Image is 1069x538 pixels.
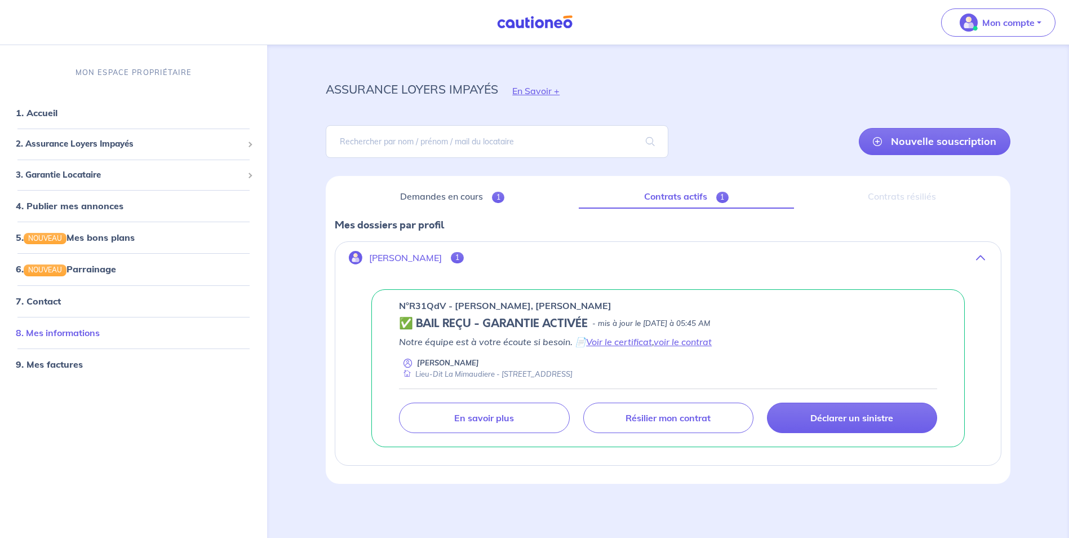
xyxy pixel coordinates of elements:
[586,336,652,347] a: Voir le certificat
[767,403,937,433] a: Déclarer un sinistre
[492,192,505,203] span: 1
[5,195,263,218] div: 4. Publier mes annonces
[5,227,263,249] div: 5.NOUVEAUMes bons plans
[982,16,1035,29] p: Mon compte
[369,253,442,263] p: [PERSON_NAME]
[454,412,514,424] p: En savoir plus
[451,252,464,263] span: 1
[493,15,577,29] img: Cautioneo
[5,102,263,125] div: 1. Accueil
[417,358,479,368] p: [PERSON_NAME]
[5,321,263,344] div: 8. Mes informations
[399,317,937,330] div: state: CONTRACT-VALIDATED, Context: NEW,MAYBE-CERTIFICATE,RELATIONSHIP,LESSOR-DOCUMENTS
[626,412,711,424] p: Résilier mon contrat
[583,403,753,433] a: Résilier mon contrat
[335,185,570,209] a: Demandes en cours1
[399,299,611,312] p: n°R31QdV - [PERSON_NAME], [PERSON_NAME]
[5,353,263,376] div: 9. Mes factures
[579,185,794,209] a: Contrats actifs1
[5,258,263,281] div: 6.NOUVEAUParrainage
[16,359,83,370] a: 9. Mes factures
[335,218,1001,232] p: Mes dossiers par profil
[399,403,569,433] a: En savoir plus
[632,126,668,157] span: search
[5,164,263,186] div: 3. Garantie Locataire
[326,125,668,158] input: Rechercher par nom / prénom / mail du locataire
[16,264,116,275] a: 6.NOUVEAUParrainage
[5,290,263,312] div: 7. Contact
[5,134,263,156] div: 2. Assurance Loyers Impayés
[349,251,362,264] img: illu_account.svg
[16,169,243,182] span: 3. Garantie Locataire
[16,296,61,307] a: 7. Contact
[335,244,1001,271] button: [PERSON_NAME]1
[16,201,123,212] a: 4. Publier mes annonces
[654,336,712,347] a: voir le contrat
[716,192,729,203] span: 1
[592,318,710,329] p: - mis à jour le [DATE] à 05:45 AM
[941,8,1055,37] button: illu_account_valid_menu.svgMon compte
[326,79,498,99] p: assurance loyers impayés
[399,317,588,330] h5: ✅ BAIL REÇU - GARANTIE ACTIVÉE
[960,14,978,32] img: illu_account_valid_menu.svg
[498,74,574,107] button: En Savoir +
[16,138,243,151] span: 2. Assurance Loyers Impayés
[399,335,937,349] p: Notre équipe est à votre écoute si besoin. 📄 ,
[859,128,1010,155] a: Nouvelle souscription
[16,232,135,244] a: 5.NOUVEAUMes bons plans
[810,412,893,424] p: Déclarer un sinistre
[76,67,192,78] p: MON ESPACE PROPRIÉTAIRE
[16,108,57,119] a: 1. Accueil
[16,327,100,338] a: 8. Mes informations
[399,369,573,380] div: Lieu-Dit La Mimaudiere - [STREET_ADDRESS]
